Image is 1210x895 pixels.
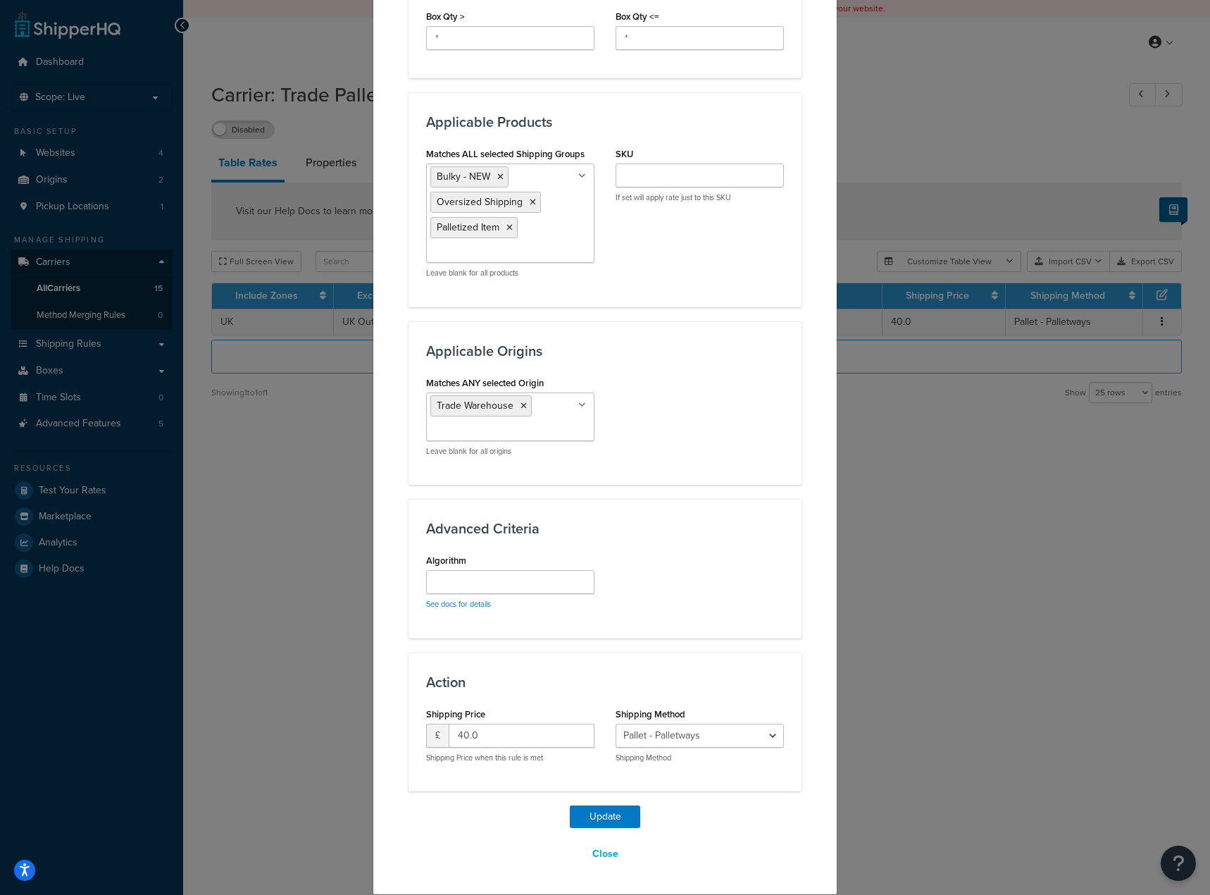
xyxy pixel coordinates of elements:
span: Bulky - NEW [437,169,490,184]
p: If set will apply rate just to this SKU [616,192,784,203]
label: Shipping Price [426,709,485,720]
p: Shipping Method [616,753,784,763]
label: Box Qty <= [616,11,659,22]
button: Close [583,842,628,866]
label: Algorithm [426,555,466,566]
p: Shipping Price when this rule is met [426,753,594,763]
a: See docs for details [426,598,491,610]
h3: Advanced Criteria [426,521,784,536]
p: Leave blank for all origins [426,446,594,457]
h3: Action [426,674,784,690]
span: Trade Warehouse [437,398,513,413]
h3: Applicable Origins [426,343,784,359]
button: Update [570,805,640,828]
label: Box Qty > [426,11,465,22]
span: Palletized Item [437,220,499,235]
label: Matches ANY selected Origin [426,378,544,388]
p: Leave blank for all products [426,268,594,278]
label: SKU [616,149,633,159]
span: £ [426,724,449,748]
label: Matches ALL selected Shipping Groups [426,149,585,159]
h3: Applicable Products [426,114,784,130]
span: Oversized Shipping [437,195,523,209]
label: Shipping Method [616,709,685,720]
